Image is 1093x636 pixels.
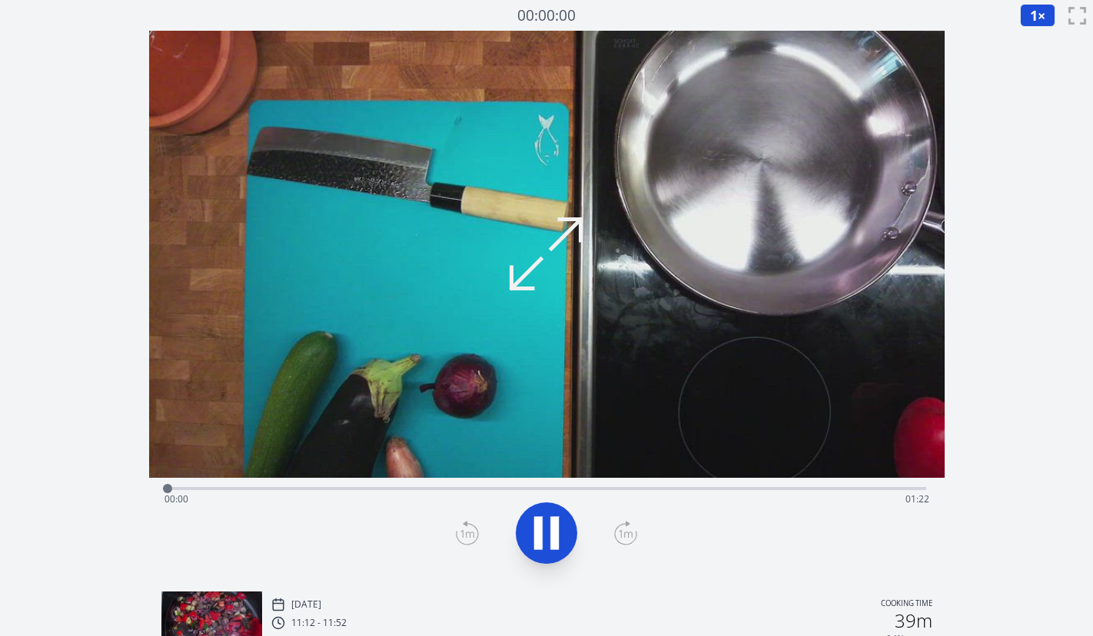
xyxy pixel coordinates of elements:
p: 11:12 - 11:52 [291,617,347,629]
span: 01:22 [905,492,929,505]
a: 00:00:00 [517,5,576,27]
span: 1 [1030,6,1038,25]
h2: 39m [895,611,932,630]
p: Cooking time [881,598,932,611]
button: 1× [1020,4,1055,27]
p: [DATE] [291,598,321,611]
